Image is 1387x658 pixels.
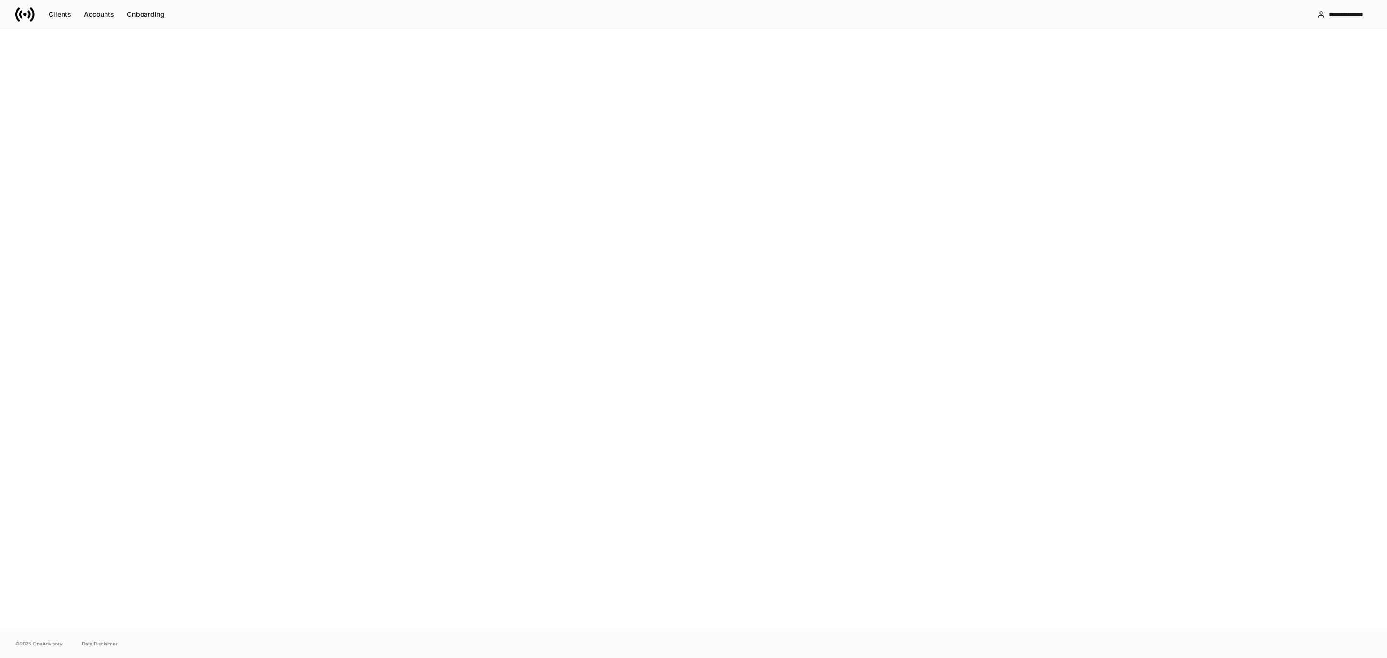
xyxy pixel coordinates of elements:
div: Clients [49,10,71,19]
div: Accounts [84,10,114,19]
button: Accounts [78,7,120,22]
a: Data Disclaimer [82,640,118,647]
button: Onboarding [120,7,171,22]
div: Onboarding [127,10,165,19]
span: © 2025 OneAdvisory [15,640,63,647]
button: Clients [42,7,78,22]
